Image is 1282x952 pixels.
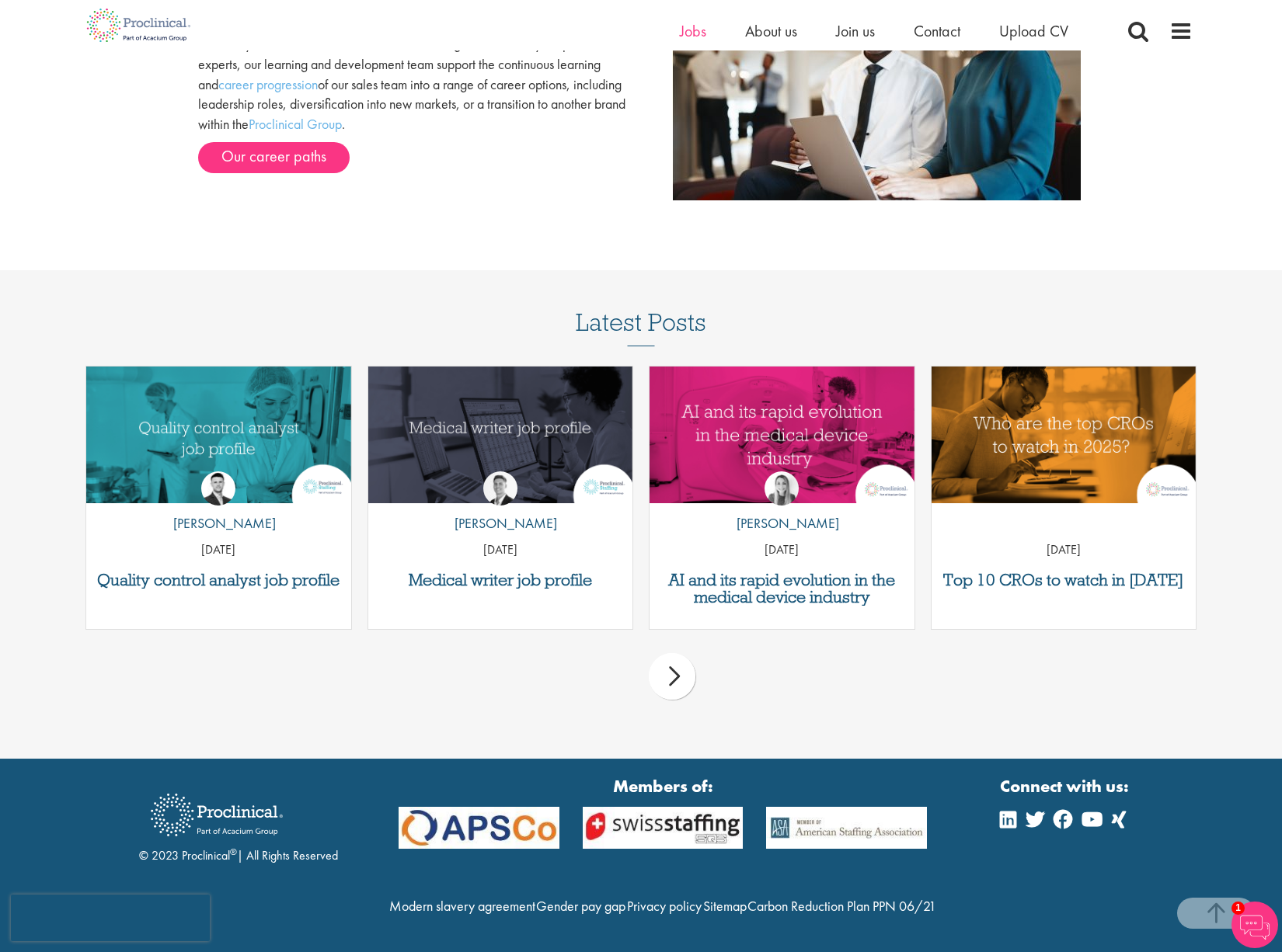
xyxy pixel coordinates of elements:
img: Top 10 CROs 2025 | Proclinical [932,367,1197,504]
img: Proclinical Recruitment [139,783,294,847]
p: [DATE] [650,541,914,559]
span: 1 [1231,902,1245,915]
a: Carbon Reduction Plan PPN 06/21 [747,897,936,915]
a: Sitemap [703,897,747,915]
img: quality control analyst job profile [86,367,351,504]
a: Privacy policy [627,897,702,915]
img: APSCo [754,807,939,850]
p: [DATE] [932,541,1197,559]
a: Our career paths [198,142,350,173]
a: Link to a post [86,367,351,504]
a: George Watson [PERSON_NAME] [443,471,557,541]
div: next [649,653,695,700]
a: Jobs [680,21,706,41]
p: [PERSON_NAME] [162,513,276,533]
img: George Watson [483,471,517,506]
iframe: reCAPTCHA [11,895,210,941]
a: Upload CV [999,21,1068,41]
img: APSCo [387,807,571,850]
a: AI and its rapid evolution in the medical device industry [657,572,907,606]
a: Proclinical Group [249,115,342,133]
img: APSCo [571,807,755,850]
a: Gender pay gap [536,897,625,915]
a: Medical writer job profile [376,572,625,589]
img: Chatbot [1231,902,1278,948]
a: Link to a post [650,367,914,504]
img: Medical writer job profile [368,367,633,504]
a: Link to a post [368,367,633,504]
h3: Latest Posts [576,309,706,346]
img: AI and Its Impact on the Medical Device Industry | Proclinical [650,367,914,504]
p: [DATE] [86,541,351,559]
img: Hannah Burke [765,471,799,506]
strong: Connect with us: [1000,774,1132,798]
a: Quality control analyst job profile [94,572,343,589]
a: Link to a post [932,367,1197,504]
a: Hannah Burke [PERSON_NAME] [725,471,839,541]
img: Joshua Godden [201,471,235,506]
strong: Members of: [399,774,927,798]
a: Top 10 CROs to watch in [DATE] [939,572,1189,589]
div: © 2023 Proclinical | All Rights Reserved [139,782,338,865]
p: [PERSON_NAME] [443,513,557,533]
a: Join us [836,21,875,41]
a: career progression [218,75,318,93]
p: [PERSON_NAME] [725,513,839,533]
a: Contact [914,21,960,41]
a: Joshua Godden [PERSON_NAME] [162,471,276,541]
sup: ® [230,846,237,858]
a: Modern slavery agreement [389,897,535,915]
a: About us [745,21,797,41]
p: [DATE] [368,541,633,559]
